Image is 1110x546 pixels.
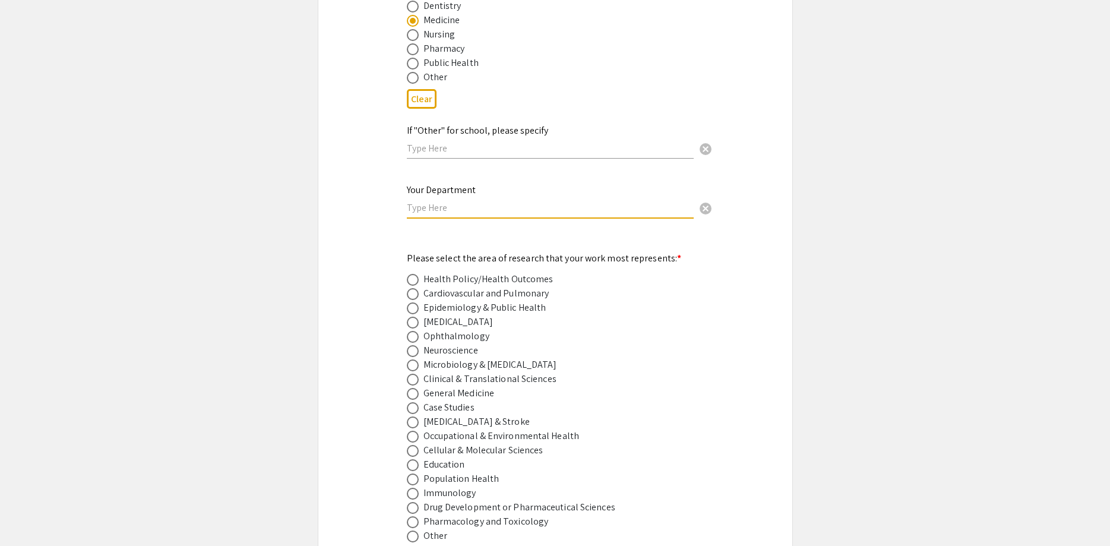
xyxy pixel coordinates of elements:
div: General Medicine [423,386,495,400]
mat-label: Please select the area of research that your work most represents: [407,252,682,264]
button: Clear [407,89,437,109]
mat-label: Your Department [407,184,476,196]
input: Type Here [407,142,694,154]
div: Case Studies [423,400,475,415]
div: Neuroscience [423,343,478,358]
div: Health Policy/Health Outcomes [423,272,554,286]
button: Clear [694,137,717,160]
iframe: Chat [9,493,50,537]
div: Cellular & Molecular Sciences [423,443,543,457]
span: cancel [698,142,713,156]
div: Education [423,457,465,472]
div: Pharmacology and Toxicology [423,515,549,529]
div: Cardiovascular and Pulmonary [423,286,549,301]
div: Other [423,529,448,543]
div: Population Health [423,472,499,486]
div: Occupational & Environmental Health [423,429,580,443]
button: Clear [694,195,717,219]
mat-label: If "Other" for school, please specify [407,124,548,137]
div: Other [423,70,448,84]
div: Ophthalmology [423,329,489,343]
input: Type Here [407,201,694,214]
div: Immunology [423,486,476,500]
div: Microbiology & [MEDICAL_DATA] [423,358,557,372]
div: Drug Development or Pharmaceutical Sciences [423,500,615,515]
div: Nursing [423,27,456,42]
div: Pharmacy [423,42,465,56]
div: [MEDICAL_DATA] & Stroke [423,415,530,429]
div: Public Health [423,56,479,70]
div: Clinical & Translational Sciences [423,372,556,386]
div: Epidemiology & Public Health [423,301,546,315]
div: [MEDICAL_DATA] [423,315,493,329]
span: cancel [698,201,713,216]
div: Medicine [423,13,460,27]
